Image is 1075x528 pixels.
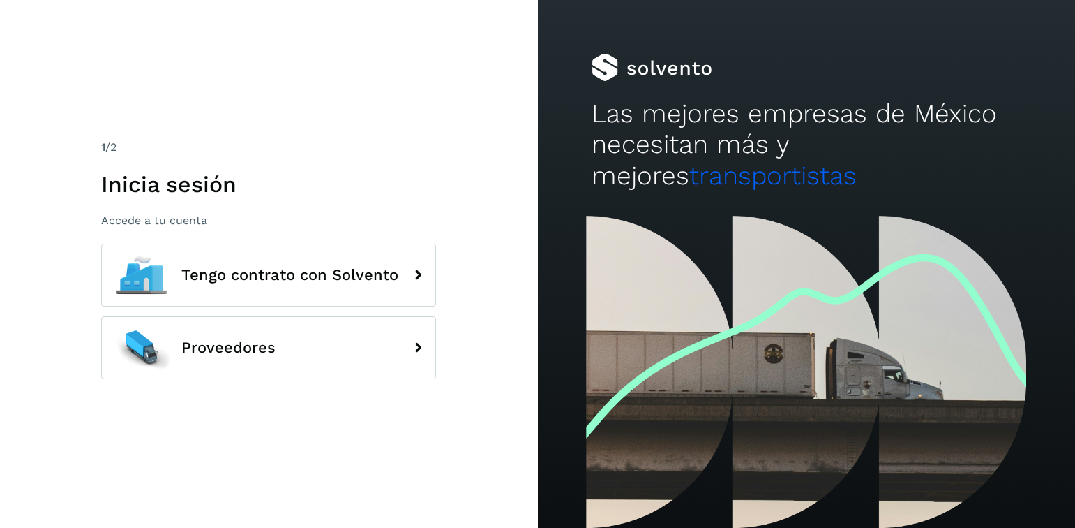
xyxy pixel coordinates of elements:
[592,98,1021,191] h2: Las mejores empresas de México necesitan más y mejores
[101,244,436,307] button: Tengo contrato con Solvento
[101,140,105,154] span: 1
[101,214,436,227] p: Accede a tu cuenta
[101,139,436,156] div: /2
[101,171,436,198] h1: Inicia sesión
[181,339,276,356] span: Proveedores
[689,161,857,191] span: transportistas
[101,316,436,379] button: Proveedores
[181,267,398,284] span: Tengo contrato con Solvento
